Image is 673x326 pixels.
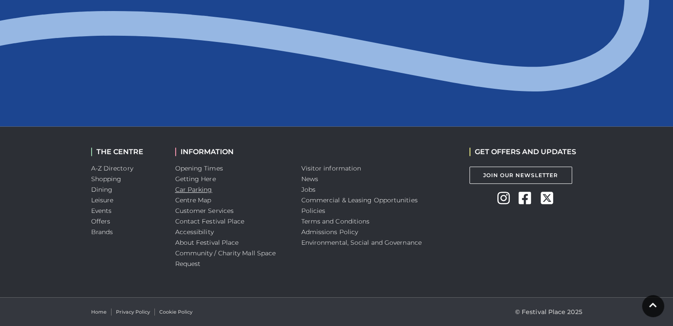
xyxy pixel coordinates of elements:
[91,148,162,156] h2: THE CENTRE
[91,175,122,183] a: Shopping
[301,175,318,183] a: News
[175,175,216,183] a: Getting Here
[159,308,192,316] a: Cookie Policy
[301,228,358,236] a: Admissions Policy
[175,186,212,193] a: Car Parking
[91,196,114,204] a: Leisure
[91,164,133,172] a: A-Z Directory
[175,148,288,156] h2: INFORMATION
[91,186,113,193] a: Dining
[91,217,111,225] a: Offers
[301,207,326,215] a: Policies
[175,239,239,246] a: About Festival Place
[91,308,107,316] a: Home
[175,217,245,225] a: Contact Festival Place
[175,207,234,215] a: Customer Services
[301,239,422,246] a: Environmental, Social and Governance
[469,167,572,184] a: Join Our Newsletter
[175,228,214,236] a: Accessibility
[515,307,582,317] p: © Festival Place 2025
[301,196,418,204] a: Commercial & Leasing Opportunities
[91,207,112,215] a: Events
[301,164,361,172] a: Visitor information
[175,196,212,204] a: Centre Map
[116,308,150,316] a: Privacy Policy
[301,217,370,225] a: Terms and Conditions
[175,249,276,268] a: Community / Charity Mall Space Request
[469,148,576,156] h2: GET OFFERS AND UPDATES
[301,186,315,193] a: Jobs
[91,228,113,236] a: Brands
[175,164,223,172] a: Opening Times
